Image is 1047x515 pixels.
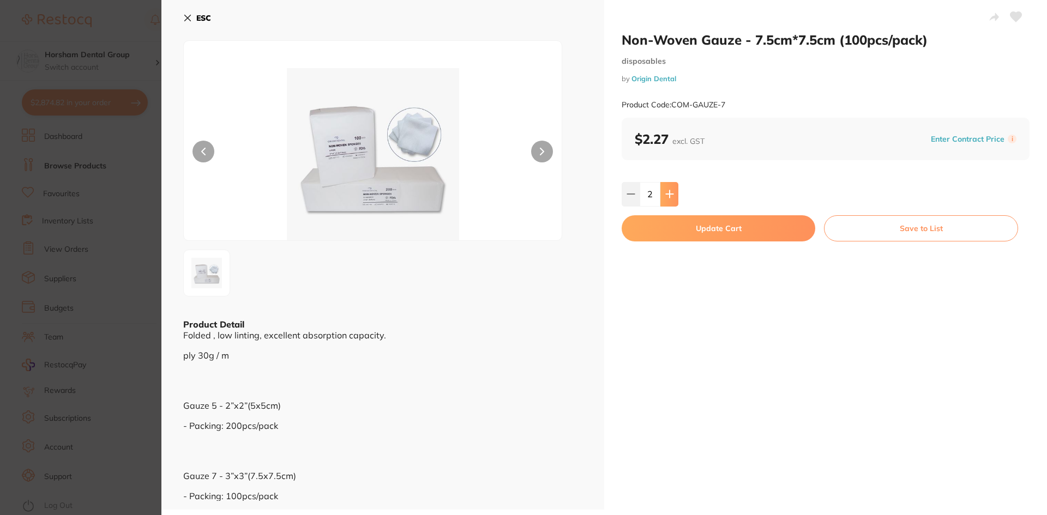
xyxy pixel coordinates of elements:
[183,330,582,501] div: Folded , low linting, excellent absorption capacity. ply 30g / m Gauze 5 - 2”x2”(5x5cm) - Packing...
[187,253,226,293] img: Zw
[183,319,244,330] b: Product Detail
[622,75,1030,83] small: by
[631,74,676,83] a: Origin Dental
[824,215,1018,241] button: Save to List
[622,32,1030,48] h2: Non-Woven Gauze - 7.5cm*7.5cm (100pcs/pack)
[260,68,486,240] img: Zw
[928,134,1008,144] button: Enter Contract Price
[622,100,725,110] small: Product Code: COM-GAUZE-7
[1008,135,1016,143] label: i
[622,57,1030,66] small: disposables
[672,136,705,146] span: excl. GST
[183,9,211,27] button: ESC
[196,13,211,23] b: ESC
[635,131,705,147] b: $2.27
[622,215,815,241] button: Update Cart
